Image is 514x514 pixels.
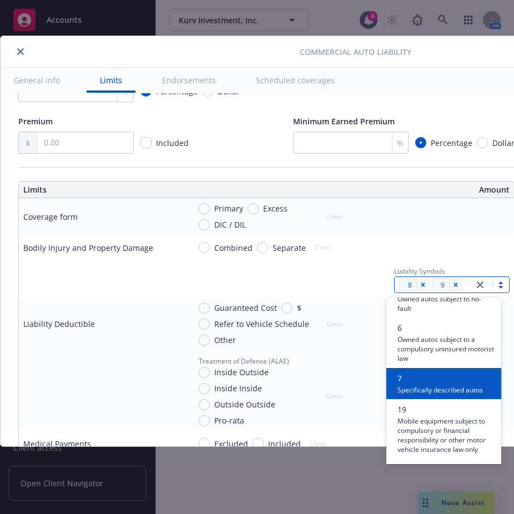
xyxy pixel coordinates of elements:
span: 8 [404,279,412,291]
input: Separate [257,242,268,253]
div: Remove [object Object] [416,278,430,291]
span: Combined [214,242,253,254]
input: Included [253,438,264,449]
input: $ [281,303,293,314]
th: Amount [271,182,514,198]
span: Owned autos subject to a compulsory uninsured motorist law [397,334,495,363]
button: General info [1,68,73,93]
span: Treatment of Defense (ALAE) [199,356,289,366]
a: close [473,278,487,291]
div: Medical Payments [23,438,91,450]
span: Minimum Earned Premium [293,116,395,127]
input: Inside Inside [199,383,210,394]
span: 8 [408,279,412,291]
span: $ [297,302,301,314]
span: Owned autos subject to no-fault [397,293,495,313]
span: Other [397,463,419,475]
span: 6 [397,322,495,334]
div: Bodily Injury and Property Damage [23,242,153,254]
span: Pro-rata [214,415,244,426]
span: DIC / DIL [214,219,246,230]
span: 7 [397,372,483,384]
input: Dollar [477,137,488,148]
div: Liability Deductible [23,318,95,330]
span: Inside Inside [214,382,262,394]
input: Excluded [199,438,210,449]
span: Included [156,138,189,148]
input: DIC / DIL [199,219,210,230]
span: 9 [436,279,445,291]
span: Specifically described autos [397,384,483,395]
span: Other [214,334,236,346]
span: Excess [263,203,288,214]
input: Primary [199,203,210,214]
span: Refer to Vehicle Schedule [214,318,309,330]
input: 0.00 [37,132,133,153]
span: Mobile equipment subject to compulsory or financial responsibility or other motor vehicle insuran... [397,415,495,455]
input: Pro-rata [199,415,210,426]
span: Included [268,438,301,450]
input: Other [199,335,210,346]
div: Coverage form [23,211,78,223]
span: Outside Outside [214,399,275,410]
input: Percentage [415,137,426,148]
span: Inside Outside [214,366,269,378]
div: Remove [object Object] [449,278,462,291]
button: Scheduled coverages [243,68,348,93]
span: Excluded [214,438,248,450]
button: Limits [87,68,135,93]
input: Inside Outside [199,367,210,378]
span: Premium [18,116,53,127]
span: Percentage [431,137,472,149]
button: Endorsements [149,68,229,93]
span: 19 [397,404,495,415]
span: Primary [214,203,243,214]
input: Combined [199,242,210,253]
span: Separate [273,242,306,254]
th: Limits [19,182,217,198]
span: Commercial Auto Liability [300,46,411,58]
span: % [397,137,404,149]
span: Liability Symbols [394,266,445,276]
input: Guaranteed Cost [199,303,210,314]
input: Outside Outside [199,399,210,410]
input: Excess [248,203,259,214]
span: 9 [441,279,445,291]
button: close [14,45,27,58]
span: Guaranteed Cost [214,302,277,314]
input: Refer to Vehicle Schedule [199,319,210,330]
